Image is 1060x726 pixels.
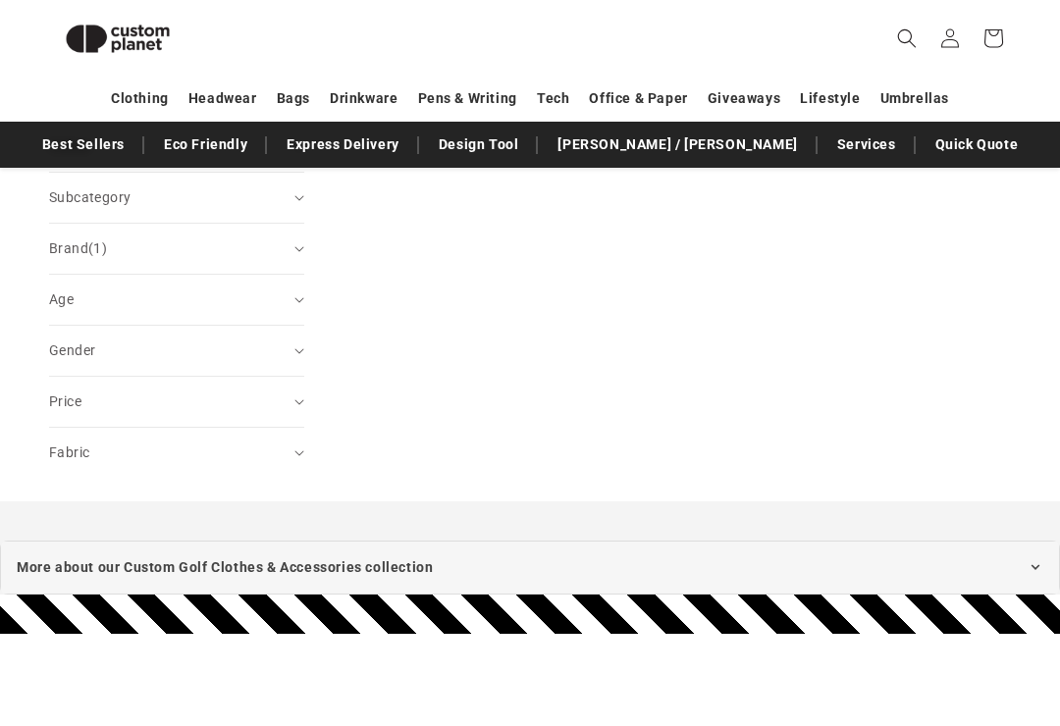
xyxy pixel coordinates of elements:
[49,393,81,409] span: Price
[277,128,409,162] a: Express Delivery
[49,275,304,325] summary: Age (0 selected)
[32,128,134,162] a: Best Sellers
[49,444,89,460] span: Fabric
[49,291,74,307] span: Age
[926,128,1029,162] a: Quick Quote
[589,81,687,116] a: Office & Paper
[537,81,569,116] a: Tech
[49,377,304,427] summary: Price
[548,128,807,162] a: [PERSON_NAME] / [PERSON_NAME]
[154,128,257,162] a: Eco Friendly
[88,240,107,256] span: (1)
[800,81,860,116] a: Lifestyle
[49,8,186,70] img: Custom Planet
[330,81,397,116] a: Drinkware
[418,81,517,116] a: Pens & Writing
[49,240,107,256] span: Brand
[962,632,1060,726] iframe: Chat Widget
[827,128,906,162] a: Services
[429,128,529,162] a: Design Tool
[188,81,257,116] a: Headwear
[49,173,304,223] summary: Subcategory (0 selected)
[111,81,169,116] a: Clothing
[49,342,95,358] span: Gender
[49,224,304,274] summary: Brand (1 selected)
[277,81,310,116] a: Bags
[49,326,304,376] summary: Gender (0 selected)
[880,81,949,116] a: Umbrellas
[49,189,131,205] span: Subcategory
[17,555,433,580] span: More about our Custom Golf Clothes & Accessories collection
[49,428,304,478] summary: Fabric (0 selected)
[708,81,780,116] a: Giveaways
[885,17,928,60] summary: Search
